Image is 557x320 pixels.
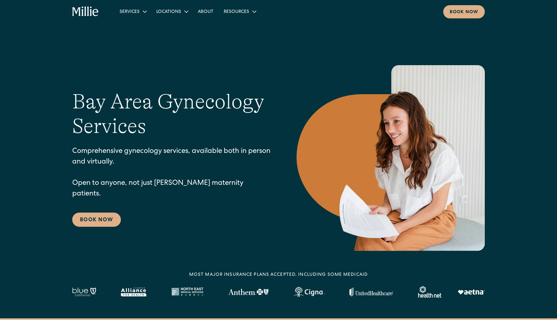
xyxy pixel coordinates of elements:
p: Comprehensive gynecology services, available both in person and virtually. Open to anyone, not ju... [72,146,271,200]
div: MOST MAJOR INSURANCE PLANS ACCEPTED, INCLUDING some MEDICAID [189,272,368,278]
div: Book now [450,9,478,16]
img: Cigna logo [293,287,325,297]
img: Anthem Logo [228,289,269,295]
img: Smiling woman holding documents during a consultation, reflecting supportive guidance in maternit... [297,65,485,251]
a: home [72,6,99,17]
img: United Healthcare logo [349,287,393,296]
img: Aetna logo [458,289,485,295]
img: North East Medical Services logo [171,287,203,296]
img: Healthnet logo [418,286,442,298]
div: Locations [151,6,193,17]
div: Locations [156,9,181,15]
img: Blue California logo [72,287,96,296]
div: Services [114,6,151,17]
img: Alameda Alliance logo [121,287,146,296]
div: Resources [219,6,261,17]
div: Resources [224,9,249,15]
a: Book now [443,5,485,18]
h1: Bay Area Gynecology Services [72,89,271,139]
div: Services [120,9,140,15]
a: About [193,6,219,17]
a: Book Now [72,213,121,227]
